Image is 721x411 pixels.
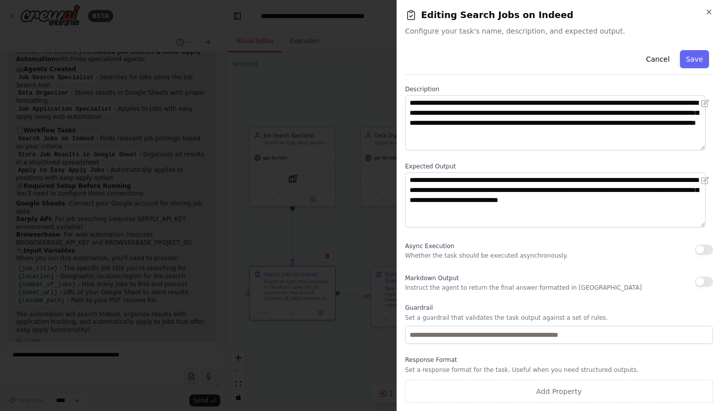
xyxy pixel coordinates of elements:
[699,174,711,186] button: Open in editor
[405,356,713,364] label: Response Format
[640,50,675,68] button: Cancel
[405,162,713,170] label: Expected Output
[405,314,713,322] p: Set a guardrail that validates the task output against a set of rules.
[405,284,642,292] p: Instruct the agent to return the final answer formatted in [GEOGRAPHIC_DATA]
[405,243,454,250] span: Async Execution
[405,8,713,22] h2: Editing Search Jobs on Indeed
[699,97,711,109] button: Open in editor
[405,304,713,312] label: Guardrail
[680,50,709,68] button: Save
[405,380,713,403] button: Add Property
[405,252,568,260] p: Whether the task should be executed asynchronously.
[405,366,713,374] p: Set a response format for the task. Useful when you need structured outputs.
[405,26,713,36] span: Configure your task's name, description, and expected output.
[405,85,713,93] label: Description
[405,275,459,282] span: Markdown Output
